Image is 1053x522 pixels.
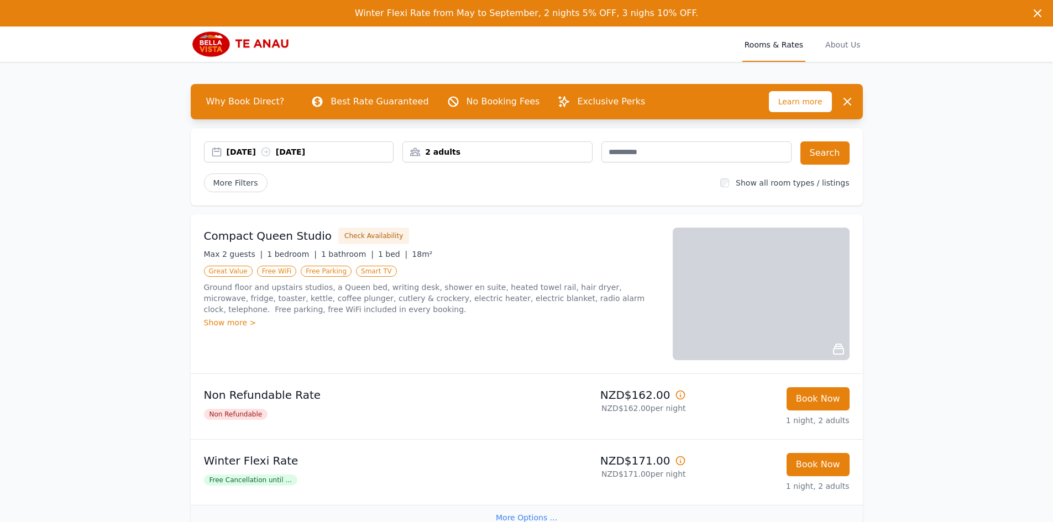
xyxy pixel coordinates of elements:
[531,468,686,479] p: NZD$171.00 per night
[736,178,849,187] label: Show all room types / listings
[787,387,850,410] button: Book Now
[197,91,294,113] span: Why Book Direct?
[204,173,268,192] span: More Filters
[321,250,374,259] span: 1 bathroom |
[257,266,297,277] span: Free WiFi
[531,453,686,468] p: NZD$171.00
[204,228,332,244] h3: Compact Queen Studio
[695,481,850,492] p: 1 night, 2 adults
[267,250,317,259] span: 1 bedroom |
[467,95,540,108] p: No Booking Fees
[378,250,407,259] span: 1 bed |
[769,91,832,112] span: Learn more
[823,27,862,62] a: About Us
[356,266,397,277] span: Smart TV
[204,266,253,277] span: Great Value
[204,387,522,403] p: Non Refundable Rate
[204,409,268,420] span: Non Refundable
[331,95,428,108] p: Best Rate Guaranteed
[204,474,297,486] span: Free Cancellation until ...
[227,146,394,157] div: [DATE] [DATE]
[204,250,263,259] span: Max 2 guests |
[800,141,850,165] button: Search
[204,453,522,468] p: Winter Flexi Rate
[577,95,645,108] p: Exclusive Perks
[742,27,805,62] a: Rooms & Rates
[191,31,297,57] img: Bella Vista Te Anau
[412,250,432,259] span: 18m²
[204,282,659,315] p: Ground floor and upstairs studios, a Queen bed, writing desk, shower en suite, heated towel rail,...
[787,453,850,476] button: Book Now
[531,403,686,414] p: NZD$162.00 per night
[204,317,659,328] div: Show more >
[301,266,352,277] span: Free Parking
[355,8,698,18] span: Winter Flexi Rate from May to September, 2 nights 5% OFF, 3 nighs 10% OFF.
[695,415,850,426] p: 1 night, 2 adults
[338,228,409,244] button: Check Availability
[531,387,686,403] p: NZD$162.00
[403,146,592,157] div: 2 adults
